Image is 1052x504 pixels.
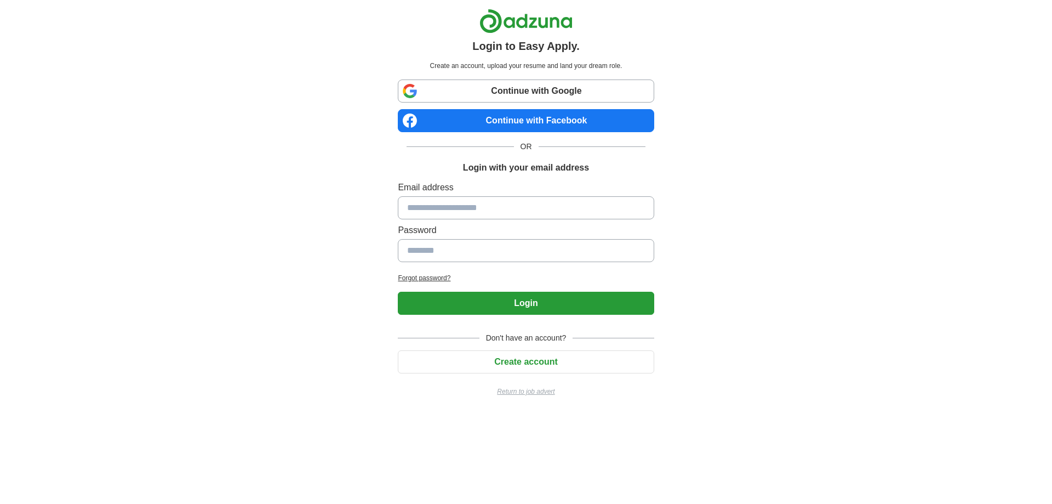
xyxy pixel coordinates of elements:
[398,109,654,132] a: Continue with Facebook
[398,350,654,373] button: Create account
[398,357,654,366] a: Create account
[398,224,654,237] label: Password
[398,273,654,283] a: Forgot password?
[472,38,580,54] h1: Login to Easy Apply.
[479,9,573,33] img: Adzuna logo
[398,387,654,397] a: Return to job advert
[398,181,654,194] label: Email address
[479,332,573,344] span: Don't have an account?
[400,61,651,71] p: Create an account, upload your resume and land your dream role.
[398,80,654,103] a: Continue with Google
[398,292,654,315] button: Login
[514,141,539,152] span: OR
[463,161,589,174] h1: Login with your email address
